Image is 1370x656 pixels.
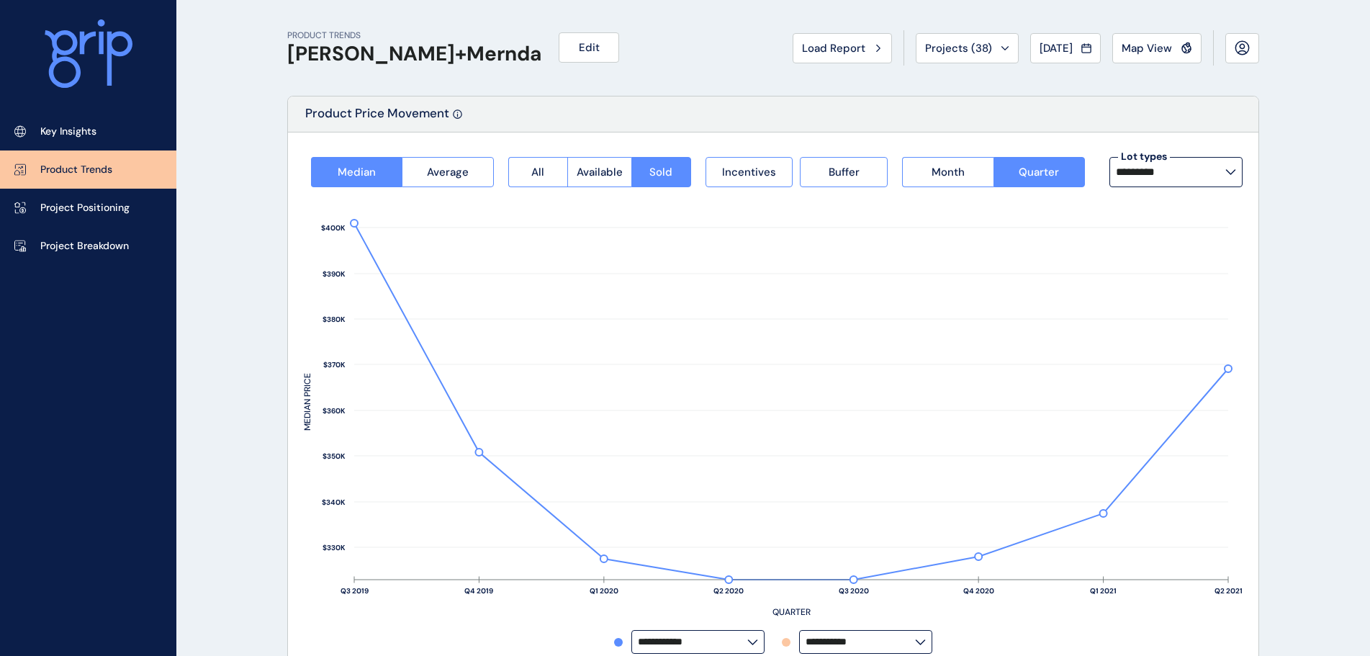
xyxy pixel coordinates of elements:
[323,315,346,324] text: $380K
[963,586,994,596] text: Q4 2020
[464,586,493,596] text: Q4 2019
[631,157,691,187] button: Sold
[932,165,965,179] span: Month
[1112,33,1202,63] button: Map View
[40,239,129,253] p: Project Breakdown
[508,157,567,187] button: All
[577,165,623,179] span: Available
[311,157,402,187] button: Median
[713,586,744,596] text: Q2 2020
[706,157,793,187] button: Incentives
[323,269,346,279] text: $390K
[323,543,346,552] text: $330K
[1118,150,1170,164] label: Lot types
[323,451,346,461] text: $350K
[916,33,1019,63] button: Projects (38)
[323,406,346,415] text: $360K
[1019,165,1059,179] span: Quarter
[1040,41,1073,55] span: [DATE]
[839,586,869,596] text: Q3 2020
[341,586,369,596] text: Q3 2019
[1122,41,1172,55] span: Map View
[40,163,112,177] p: Product Trends
[829,165,860,179] span: Buffer
[722,165,776,179] span: Incentives
[590,586,618,596] text: Q1 2020
[305,105,449,132] p: Product Price Movement
[800,157,888,187] button: Buffer
[402,157,493,187] button: Average
[302,373,313,431] text: MEDIAN PRICE
[993,157,1085,187] button: Quarter
[1030,33,1101,63] button: [DATE]
[1090,586,1117,596] text: Q1 2021
[579,40,600,55] span: Edit
[649,165,672,179] span: Sold
[925,41,992,55] span: Projects ( 38 )
[40,125,96,139] p: Key Insights
[902,157,993,187] button: Month
[323,360,346,369] text: $370K
[531,165,544,179] span: All
[567,157,631,187] button: Available
[793,33,892,63] button: Load Report
[772,606,811,618] text: QUARTER
[338,165,376,179] span: Median
[559,32,619,63] button: Edit
[1214,586,1243,596] text: Q2 2021
[802,41,865,55] span: Load Report
[40,201,130,215] p: Project Positioning
[427,165,469,179] span: Average
[287,42,541,66] h1: [PERSON_NAME]+Mernda
[321,223,346,233] text: $400K
[322,498,346,507] text: $340K
[287,30,541,42] p: PRODUCT TRENDS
